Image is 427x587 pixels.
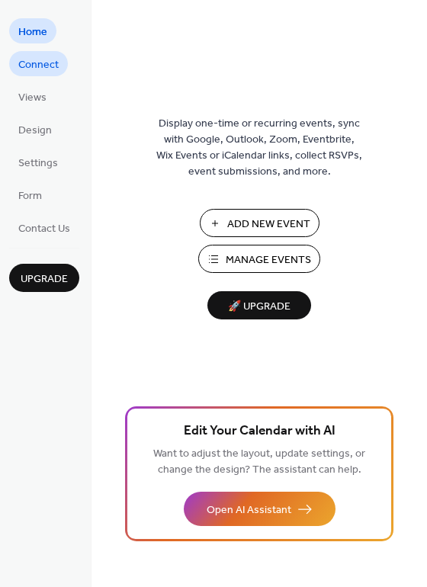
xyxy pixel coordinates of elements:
a: Form [9,182,51,207]
button: Open AI Assistant [184,492,335,526]
span: Edit Your Calendar with AI [184,421,335,442]
span: Add New Event [227,217,310,233]
span: Connect [18,57,59,73]
button: Manage Events [198,245,320,273]
a: Contact Us [9,215,79,240]
span: Want to adjust the layout, update settings, or change the design? The assistant can help. [153,444,365,480]
span: Upgrade [21,271,68,287]
button: Add New Event [200,209,319,237]
button: Upgrade [9,264,79,292]
span: Contact Us [18,221,70,237]
span: Home [18,24,47,40]
span: Manage Events [226,252,311,268]
span: Display one-time or recurring events, sync with Google, Outlook, Zoom, Eventbrite, Wix Events or ... [156,116,362,180]
a: Connect [9,51,68,76]
span: Open AI Assistant [207,502,291,518]
span: Views [18,90,47,106]
span: Form [18,188,42,204]
span: 🚀 Upgrade [217,297,302,317]
a: Design [9,117,61,142]
a: Home [9,18,56,43]
span: Design [18,123,52,139]
a: Views [9,84,56,109]
button: 🚀 Upgrade [207,291,311,319]
a: Settings [9,149,67,175]
span: Settings [18,156,58,172]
